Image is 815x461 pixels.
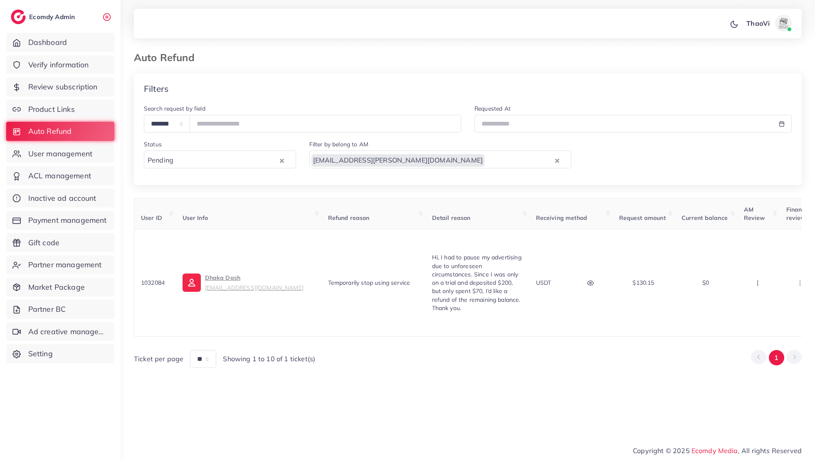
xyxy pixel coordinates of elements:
span: Partner management [28,259,102,270]
a: Ecomdy Media [692,446,738,455]
div: Search for option [144,150,296,168]
a: Dashboard [6,33,114,52]
span: [EMAIL_ADDRESS][PERSON_NAME][DOMAIN_NAME] [311,154,485,167]
div: Search for option [309,150,572,168]
span: Setting [28,348,53,359]
a: Inactive ad account [6,189,114,208]
a: ACL management [6,166,114,185]
h3: Auto Refund [134,52,201,64]
span: AM Review [744,206,765,222]
p: ThaoVi [746,18,770,28]
span: Detail reason [432,214,471,222]
img: logo [11,10,26,24]
span: Request amount [619,214,666,222]
h4: Filters [144,84,168,94]
a: Ad creative management [6,322,114,341]
span: Current balance [682,214,728,222]
ul: Pagination [751,350,802,365]
span: $0 [702,279,709,286]
span: Pending [146,154,175,167]
a: Verify information [6,55,114,74]
input: Search for option [485,154,553,167]
a: User management [6,144,114,163]
a: ThaoViavatar [742,15,795,32]
a: Market Package [6,278,114,297]
span: Ad creative management [28,326,108,337]
span: Auto Refund [28,126,72,137]
span: Hi, I had to pause my advertising due to unforeseen circumstances. Since I was only on a trial an... [432,254,521,312]
button: Clear Selected [280,155,284,165]
span: Dashboard [28,37,67,48]
a: Payment management [6,211,114,230]
small: [EMAIL_ADDRESS][DOMAIN_NAME] [205,284,304,291]
button: Clear Selected [555,155,559,165]
span: User ID [141,214,162,222]
span: Showing 1 to 10 of 1 ticket(s) [223,354,315,364]
a: Review subscription [6,77,114,96]
span: User management [28,148,92,159]
input: Search for option [176,154,277,167]
span: Receiving method [536,214,588,222]
span: Verify information [28,59,89,70]
span: Market Package [28,282,85,293]
span: Partner BC [28,304,66,315]
label: Search request by field [144,104,205,113]
p: Dhaka Dash [205,273,304,293]
span: User Info [183,214,208,222]
span: 1032084 [141,279,165,286]
span: Payment management [28,215,107,226]
a: Gift code [6,233,114,252]
img: ic-user-info.36bf1079.svg [183,274,201,292]
span: Review subscription [28,81,98,92]
p: USDT [536,278,551,288]
span: Finance review [786,206,808,222]
a: Auto Refund [6,122,114,141]
label: Requested At [474,104,511,113]
a: Product Links [6,100,114,119]
a: logoEcomdy Admin [11,10,77,24]
a: Partner BC [6,300,114,319]
img: avatar [775,15,792,32]
span: , All rights Reserved [738,446,802,456]
span: Ticket per page [134,354,183,364]
span: $130.15 [632,279,654,286]
label: Filter by belong to AM [309,140,369,148]
h2: Ecomdy Admin [29,13,77,21]
span: Refund reason [328,214,370,222]
a: Setting [6,344,114,363]
span: Inactive ad account [28,193,96,204]
span: Copyright © 2025 [633,446,802,456]
span: Temporarily stop using service [328,279,410,286]
a: Dhaka Dash[EMAIL_ADDRESS][DOMAIN_NAME] [183,273,304,293]
span: ACL management [28,170,91,181]
a: Partner management [6,255,114,274]
button: Go to page 1 [769,350,784,365]
label: Status [144,140,162,148]
span: Gift code [28,237,59,248]
span: Product Links [28,104,75,115]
